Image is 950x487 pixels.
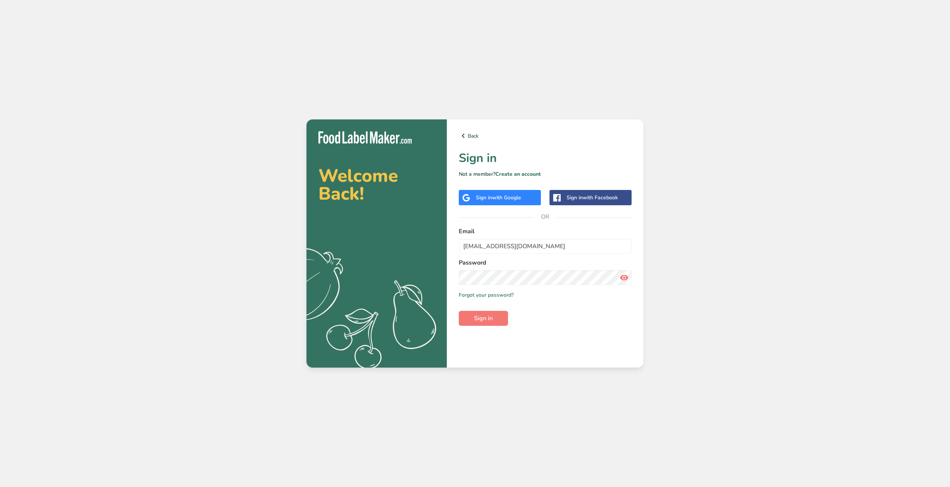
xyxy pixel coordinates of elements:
a: Create an account [495,171,541,178]
img: Food Label Maker [318,131,412,144]
a: Forgot your password? [459,291,514,299]
span: with Facebook [583,194,618,201]
input: Enter Your Email [459,239,632,254]
label: Password [459,258,632,267]
a: Back [459,131,632,140]
span: Sign in [474,314,493,323]
span: OR [534,206,557,228]
span: with Google [492,194,521,201]
div: Sign in [567,194,618,202]
div: Sign in [476,194,521,202]
h2: Welcome Back! [318,167,435,203]
label: Email [459,227,632,236]
p: Not a member? [459,170,632,178]
h1: Sign in [459,149,632,167]
button: Sign in [459,311,508,326]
